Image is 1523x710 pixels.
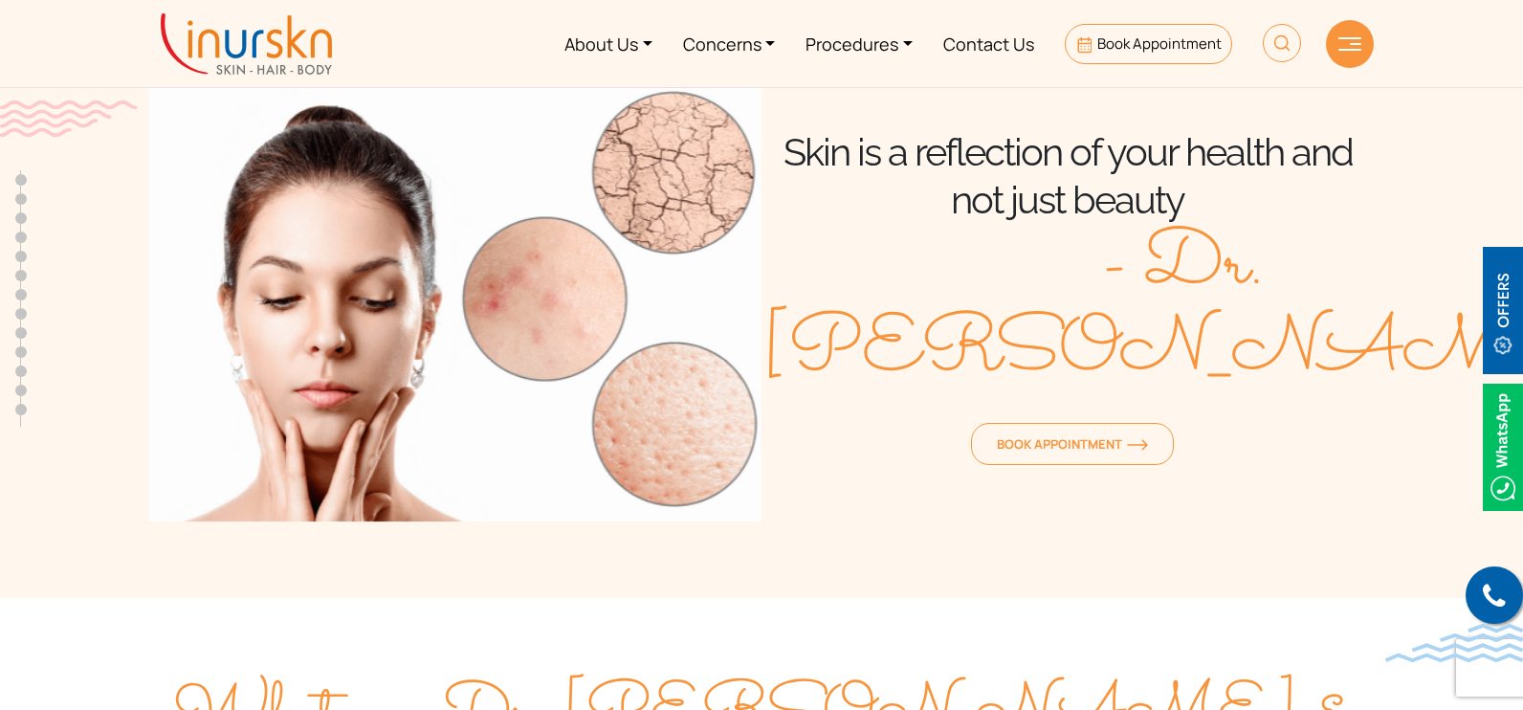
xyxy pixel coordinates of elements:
img: inurskn-logo [161,13,332,75]
img: hamLine.svg [1338,37,1361,51]
img: HeaderSearch [1263,24,1301,62]
a: Book Appointmentorange-arrow [971,423,1174,465]
img: bluewave [1385,624,1523,662]
img: orange-arrow [1127,439,1148,451]
span: Book Appointment [997,435,1148,453]
a: Procedures [790,8,928,79]
img: Whatsappicon [1483,384,1523,511]
a: Contact Us [928,8,1049,79]
a: Book Appointment [1065,24,1232,64]
a: Whatsappicon [1483,435,1523,456]
div: Skin is a reflection of your health and not just beauty [761,128,1374,224]
img: offerBt [1483,247,1523,374]
a: About Us [549,8,668,79]
img: Banner Image [149,77,761,521]
span: Book Appointment [1097,33,1222,54]
a: Concerns [668,8,791,79]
